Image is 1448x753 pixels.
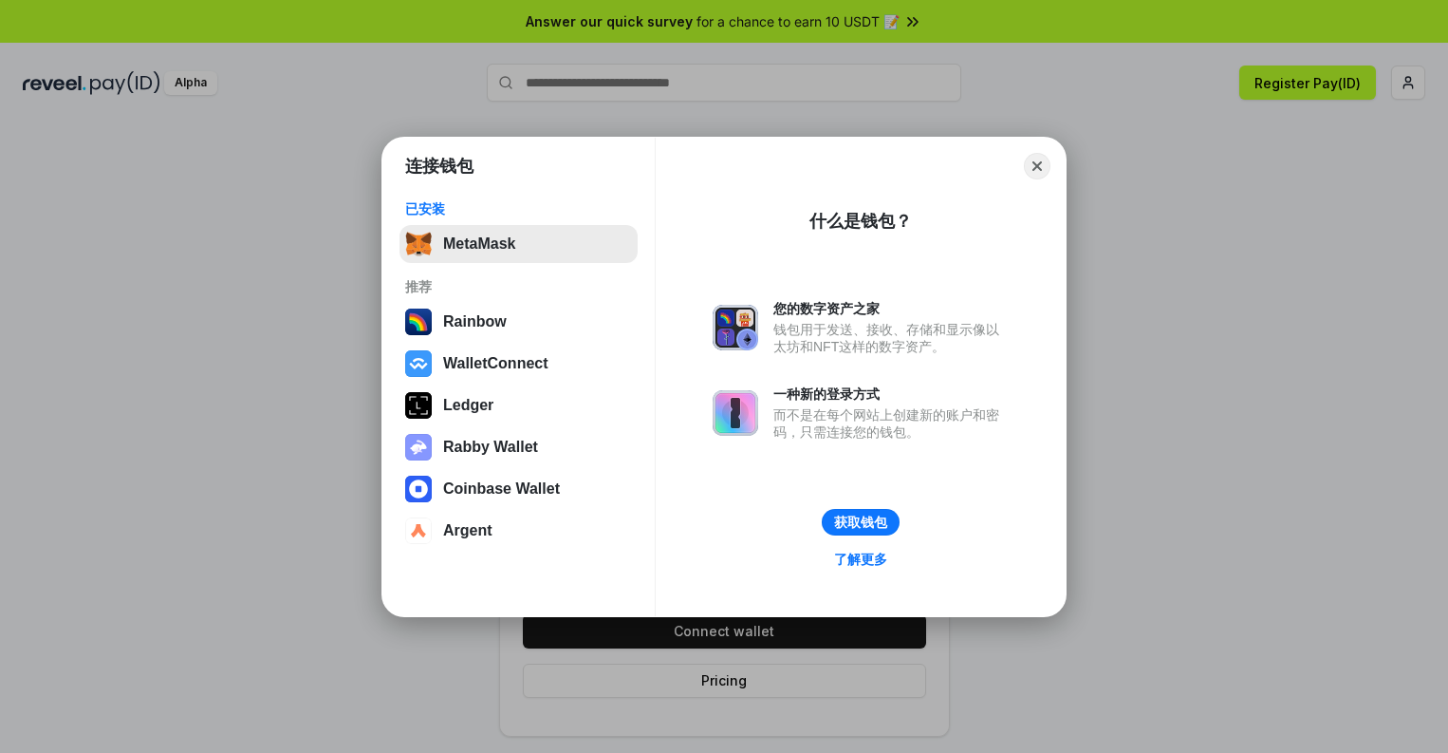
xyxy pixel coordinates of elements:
img: svg+xml,%3Csvg%20xmlns%3D%22http%3A%2F%2Fwww.w3.org%2F2000%2Fsvg%22%20fill%3D%22none%22%20viewBox... [713,390,758,436]
div: 您的数字资产之家 [773,300,1009,317]
div: 而不是在每个网站上创建新的账户和密码，只需连接您的钱包。 [773,406,1009,441]
img: svg+xml,%3Csvg%20fill%3D%22none%22%20height%3D%2233%22%20viewBox%3D%220%200%2035%2033%22%20width%... [405,231,432,257]
img: svg+xml,%3Csvg%20xmlns%3D%22http%3A%2F%2Fwww.w3.org%2F2000%2Fsvg%22%20width%3D%2228%22%20height%3... [405,392,432,419]
button: Close [1024,153,1050,179]
a: 了解更多 [823,547,899,572]
button: WalletConnect [399,345,638,383]
img: svg+xml,%3Csvg%20width%3D%2228%22%20height%3D%2228%22%20viewBox%3D%220%200%2028%2028%22%20fill%3D... [405,476,432,502]
button: Argent [399,512,638,550]
div: 一种新的登录方式 [773,386,1009,403]
h1: 连接钱包 [405,155,473,178]
div: Ledger [443,397,493,414]
div: Rabby Wallet [443,439,538,456]
div: 了解更多 [834,551,887,568]
div: Coinbase Wallet [443,480,560,498]
div: WalletConnect [443,355,548,372]
div: Argent [443,522,492,539]
button: Coinbase Wallet [399,470,638,508]
button: Rainbow [399,303,638,341]
button: MetaMask [399,225,638,263]
button: Ledger [399,386,638,424]
div: MetaMask [443,235,515,253]
img: svg+xml,%3Csvg%20width%3D%2228%22%20height%3D%2228%22%20viewBox%3D%220%200%2028%2028%22%20fill%3D... [405,518,432,544]
div: 已安装 [405,200,632,217]
div: 钱包用于发送、接收、存储和显示像以太坊和NFT这样的数字资产。 [773,321,1009,355]
div: Rainbow [443,313,507,330]
img: svg+xml,%3Csvg%20width%3D%2228%22%20height%3D%2228%22%20viewBox%3D%220%200%2028%2028%22%20fill%3D... [405,350,432,377]
div: 获取钱包 [834,514,887,531]
div: 什么是钱包？ [809,210,912,233]
img: svg+xml,%3Csvg%20width%3D%22120%22%20height%3D%22120%22%20viewBox%3D%220%200%20120%20120%22%20fil... [405,309,432,335]
button: Rabby Wallet [399,428,638,466]
div: 推荐 [405,278,632,295]
button: 获取钱包 [822,509,900,536]
img: svg+xml,%3Csvg%20xmlns%3D%22http%3A%2F%2Fwww.w3.org%2F2000%2Fsvg%22%20fill%3D%22none%22%20viewBox... [713,305,758,350]
img: svg+xml,%3Csvg%20xmlns%3D%22http%3A%2F%2Fwww.w3.org%2F2000%2Fsvg%22%20fill%3D%22none%22%20viewBox... [405,434,432,461]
